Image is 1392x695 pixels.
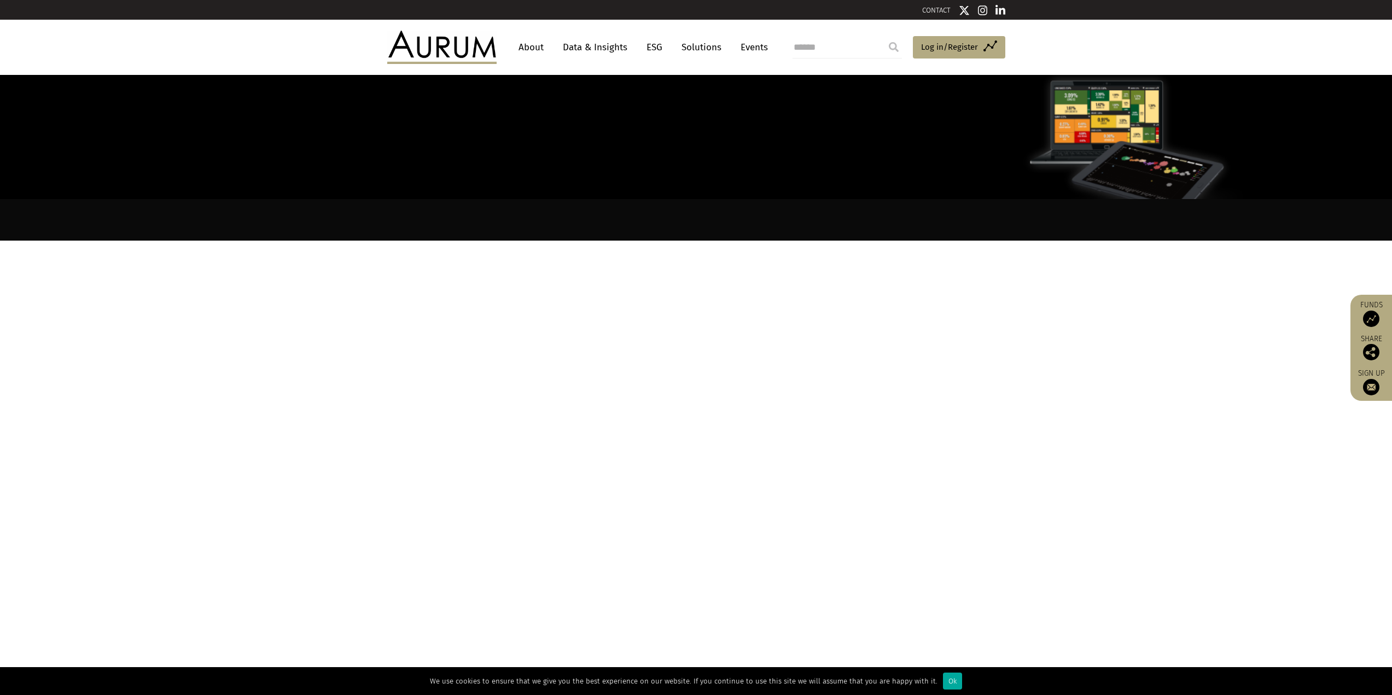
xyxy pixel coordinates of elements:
[1363,379,1379,395] img: Sign up to our newsletter
[1363,344,1379,360] img: Share this post
[959,5,970,16] img: Twitter icon
[1356,369,1387,395] a: Sign up
[913,36,1005,59] a: Log in/Register
[883,36,905,58] input: Submit
[641,37,668,57] a: ESG
[1356,335,1387,360] div: Share
[995,5,1005,16] img: Linkedin icon
[735,37,768,57] a: Events
[1356,300,1387,327] a: Funds
[387,31,497,63] img: Aurum
[921,40,978,54] span: Log in/Register
[1363,311,1379,327] img: Access Funds
[978,5,988,16] img: Instagram icon
[922,6,951,14] a: CONTACT
[557,37,633,57] a: Data & Insights
[676,37,727,57] a: Solutions
[513,37,549,57] a: About
[943,673,962,690] div: Ok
